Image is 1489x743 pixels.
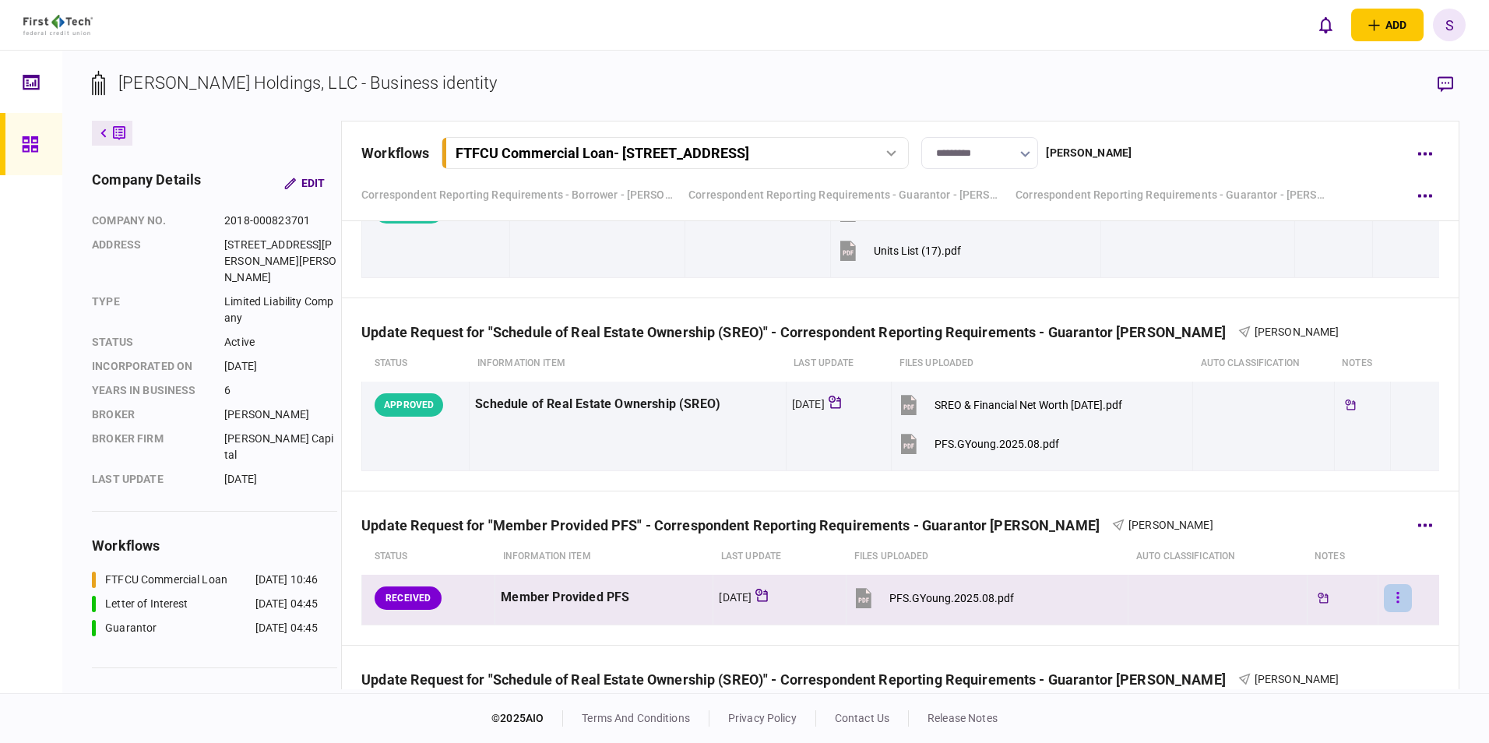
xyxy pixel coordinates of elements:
[92,535,337,556] div: workflows
[688,187,1000,203] a: Correspondent Reporting Requirements - Guarantor - [PERSON_NAME]
[1313,588,1333,608] div: Tickler available
[475,387,780,422] div: Schedule of Real Estate Ownership (SREO)
[456,145,749,161] div: FTFCU Commercial Loan - [STREET_ADDRESS]
[1433,9,1466,41] button: S
[361,671,1238,688] div: Update Request for "Schedule of Real Estate Ownership (SREO)" - Correspondent Reporting Requireme...
[105,572,227,588] div: FTFCU Commercial Loan
[361,187,673,203] a: Correspondent Reporting Requirements - Borrower - [PERSON_NAME] Holdings, LLC
[491,710,563,727] div: © 2025 AIO
[92,407,209,423] div: Broker
[786,346,892,382] th: last update
[272,169,337,197] button: Edit
[1351,9,1424,41] button: open adding identity options
[92,572,318,588] a: FTFCU Commercial Loan[DATE] 10:46
[1128,539,1307,575] th: auto classification
[255,596,319,612] div: [DATE] 04:45
[224,407,337,423] div: [PERSON_NAME]
[224,237,337,286] div: [STREET_ADDRESS][PERSON_NAME][PERSON_NAME]
[874,245,961,257] div: Units List (17).pdf
[1016,187,1327,203] a: Correspondent Reporting Requirements - Guarantor - [PERSON_NAME]
[1193,346,1335,382] th: auto classification
[92,294,209,326] div: Type
[255,572,319,588] div: [DATE] 10:46
[92,169,201,197] div: company details
[728,712,797,724] a: privacy policy
[1046,145,1132,161] div: [PERSON_NAME]
[713,539,847,575] th: last update
[835,712,889,724] a: contact us
[92,358,209,375] div: incorporated on
[361,324,1238,340] div: Update Request for "Schedule of Real Estate Ownership (SREO)" - Correspondent Reporting Requireme...
[1255,673,1339,685] span: [PERSON_NAME]
[935,438,1059,450] div: PFS.GYoung.2025.08.pdf
[361,517,1112,533] div: Update Request for "Member Provided PFS" - Correspondent Reporting Requirements - Guarantor [PERS...
[92,431,209,463] div: broker firm
[442,137,909,169] button: FTFCU Commercial Loan- [STREET_ADDRESS]
[224,294,337,326] div: Limited Liability Company
[92,620,318,636] a: Guarantor[DATE] 04:45
[118,70,497,96] div: [PERSON_NAME] Holdings, LLC - Business identity
[362,346,470,382] th: status
[92,213,209,229] div: company no.
[224,382,337,399] div: 6
[92,382,209,399] div: years in business
[852,580,1014,615] button: PFS.GYoung.2025.08.pdf
[897,387,1122,422] button: SREO & Financial Net Worth 8.11.2025.pdf
[935,399,1122,411] div: SREO & Financial Net Worth 8.11.2025.pdf
[1255,326,1339,338] span: [PERSON_NAME]
[1128,519,1213,531] span: [PERSON_NAME]
[1340,395,1361,415] div: Tickler available
[224,471,337,488] div: [DATE]
[92,596,318,612] a: Letter of Interest[DATE] 04:45
[224,431,337,463] div: [PERSON_NAME] Capital
[928,712,998,724] a: release notes
[362,539,495,575] th: status
[224,213,337,229] div: 2018-000823701
[224,358,337,375] div: [DATE]
[92,237,209,286] div: address
[847,539,1128,575] th: Files uploaded
[105,620,157,636] div: Guarantor
[361,143,429,164] div: workflows
[582,712,690,724] a: terms and conditions
[224,334,337,350] div: Active
[889,592,1014,604] div: PFS.GYoung.2025.08.pdf
[470,346,786,382] th: Information item
[892,346,1193,382] th: Files uploaded
[255,620,319,636] div: [DATE] 04:45
[105,596,188,612] div: Letter of Interest
[92,471,209,488] div: last update
[719,590,752,605] div: [DATE]
[501,580,707,615] div: Member Provided PFS
[897,426,1059,461] button: PFS.GYoung.2025.08.pdf
[92,334,209,350] div: status
[1307,539,1378,575] th: notes
[1309,9,1342,41] button: open notifications list
[375,393,443,417] div: APPROVED
[23,15,93,35] img: client company logo
[836,233,961,268] button: Units List (17).pdf
[495,539,713,575] th: Information item
[792,396,825,412] div: [DATE]
[1334,346,1390,382] th: notes
[375,586,442,610] div: RECEIVED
